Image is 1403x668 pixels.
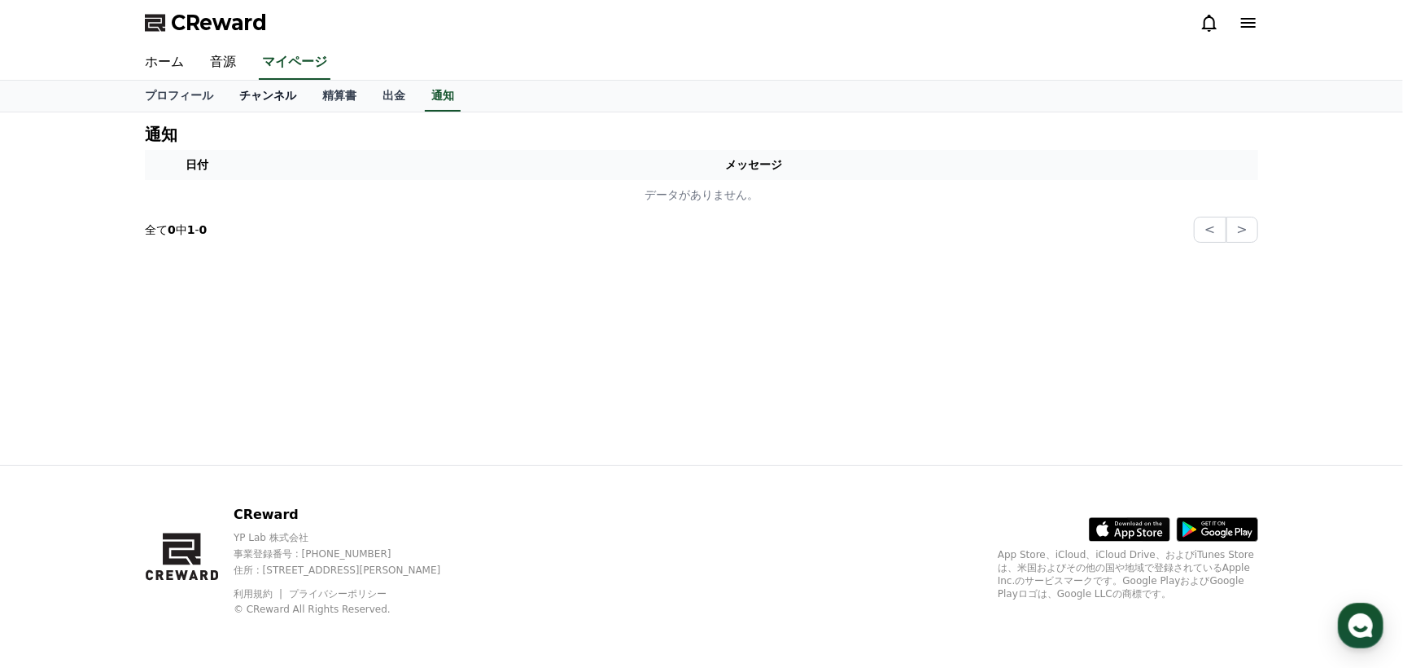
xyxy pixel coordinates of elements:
strong: 0 [199,223,208,236]
p: 全て 中 - [145,222,207,238]
p: 事業登録番号 : [PHONE_NUMBER] [234,547,469,560]
p: CReward [234,505,469,525]
a: 利用規約 [234,588,285,600]
th: メッセージ [249,150,1258,180]
a: CReward [145,10,267,36]
a: 精算書 [309,81,369,112]
p: YP Lab 株式会社 [234,531,469,544]
h4: 通知 [145,125,177,143]
p: App Store、iCloud、iCloud Drive、およびiTunes Storeは、米国およびその他の国や地域で登録されているApple Inc.のサービスマークです。Google P... [998,548,1258,600]
p: 住所 : [STREET_ADDRESS][PERSON_NAME] [234,564,469,577]
span: Settings [241,541,281,554]
strong: 0 [168,223,176,236]
a: 通知 [425,81,461,112]
span: Home [42,541,70,554]
strong: 1 [187,223,195,236]
span: CReward [171,10,267,36]
a: 出金 [369,81,418,112]
a: プロフィール [132,81,226,112]
a: 音源 [197,46,249,80]
a: プライバシーポリシー [289,588,387,600]
th: 日付 [145,150,249,180]
a: チャンネル [226,81,309,112]
a: Settings [210,516,313,557]
p: © CReward All Rights Reserved. [234,603,469,616]
a: Home [5,516,107,557]
a: Messages [107,516,210,557]
span: Messages [135,542,183,555]
button: > [1226,217,1258,243]
p: データがありません。 [151,187,1252,204]
a: ホーム [132,46,197,80]
button: < [1194,217,1226,243]
a: マイページ [259,46,330,80]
